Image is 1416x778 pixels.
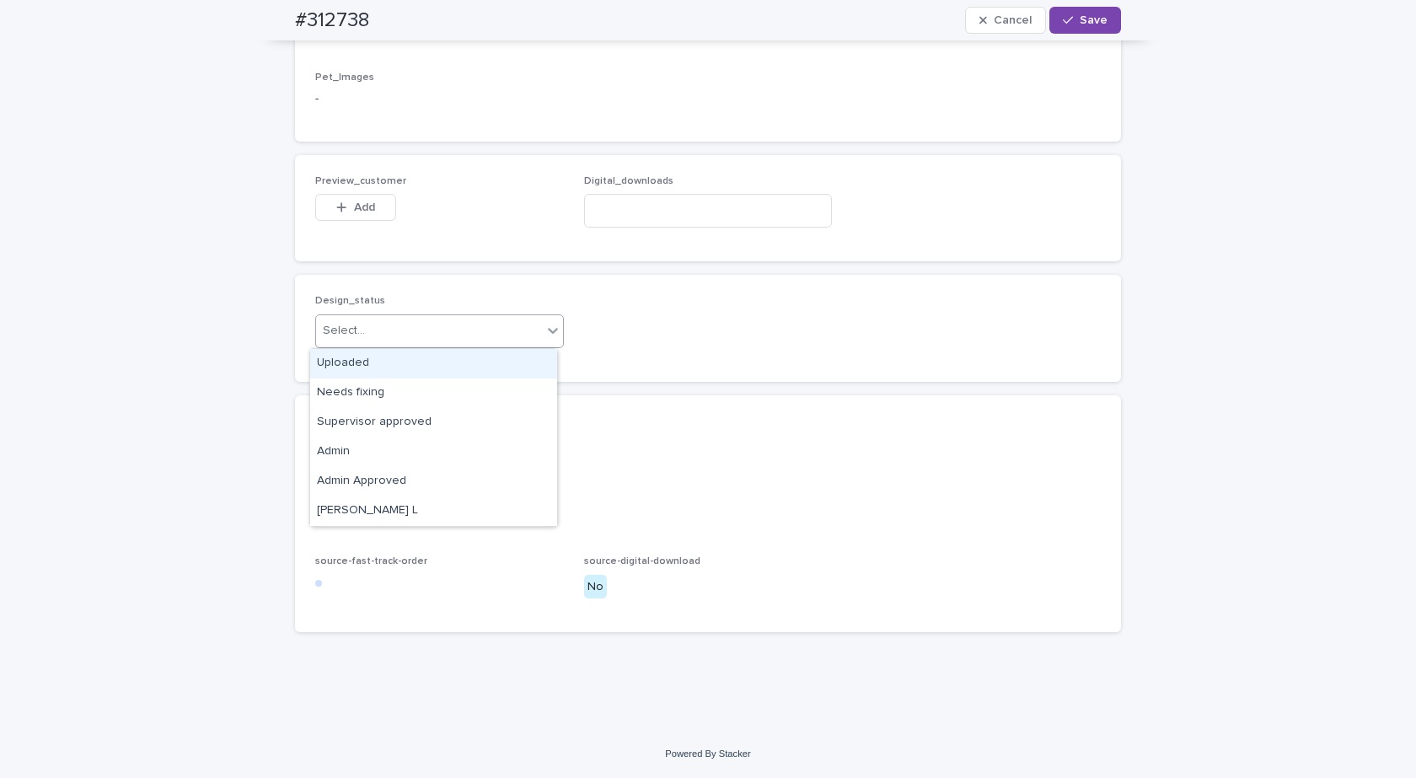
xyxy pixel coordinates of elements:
p: - [315,504,1101,522]
button: Add [315,194,396,221]
span: Preview_customer [315,176,406,186]
div: Uploaded [310,349,557,378]
div: Admin Approved [310,467,557,496]
span: source-fast-track-order [315,556,427,566]
span: Cancel [994,14,1032,26]
span: source-digital-download [584,556,700,566]
button: Save [1049,7,1121,34]
div: Admin [310,437,557,467]
div: Select... [323,322,365,340]
button: Cancel [965,7,1046,34]
span: Digital_downloads [584,176,673,186]
span: Pet_Images [315,72,374,83]
p: - [315,434,1101,452]
div: Supervisor approved [310,408,557,437]
div: No [584,575,607,599]
span: Design_status [315,296,385,306]
span: Save [1080,14,1108,26]
a: Powered By Stacker [665,748,750,759]
div: Ritch L [310,496,557,526]
span: Add [354,201,375,213]
h2: #312738 [295,8,369,33]
p: - [315,90,1101,108]
div: Needs fixing [310,378,557,408]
